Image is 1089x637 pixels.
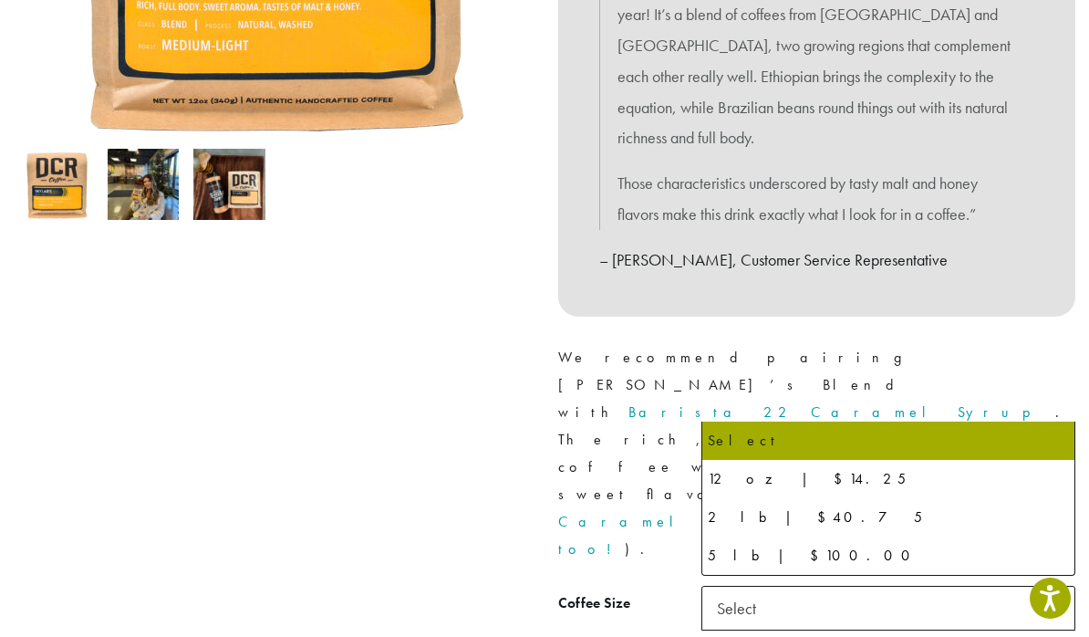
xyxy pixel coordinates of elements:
[558,590,701,617] label: Coffee Size
[710,590,774,626] span: Select
[21,149,93,221] img: Skylar's
[193,149,265,221] img: Skylar's - Image 3
[558,344,1075,564] p: We recommend pairing [PERSON_NAME]’s Blend with . The rich, full body of this coffee welcomes the...
[702,422,1074,460] li: Select
[708,542,1069,569] div: 5 lb | $100.00
[708,504,1069,531] div: 2 lb | $40.75
[701,586,1075,631] span: Select
[628,402,1055,422] a: Barista 22 Caramel Syrup
[617,168,1016,230] p: Those characteristics underscored by tasty malt and honey flavors make this drink exactly what I ...
[599,245,1034,276] p: – [PERSON_NAME], Customer Service Representative
[108,149,180,221] img: Skylar's - Image 2
[708,465,1069,493] div: 12 oz | $14.25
